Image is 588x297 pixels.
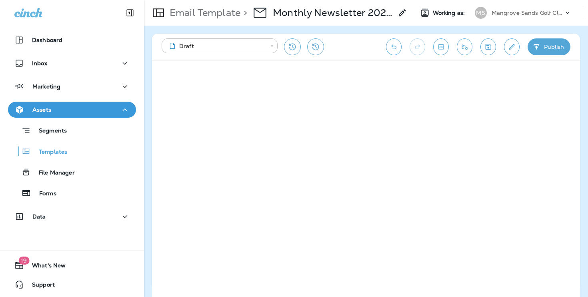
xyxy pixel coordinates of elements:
[386,38,402,55] button: Undo
[307,38,324,55] button: View Changelog
[240,7,247,19] p: >
[8,277,136,293] button: Support
[8,185,136,201] button: Forms
[166,7,240,19] p: Email Template
[24,281,55,291] span: Support
[31,190,56,198] p: Forms
[457,38,472,55] button: Send test email
[8,78,136,94] button: Marketing
[492,10,564,16] p: Mangrove Sands Golf Club
[8,257,136,273] button: 19What's New
[8,102,136,118] button: Assets
[273,7,393,19] p: Monthly Newsletter 2025 - August Copy
[32,106,51,113] p: Assets
[8,122,136,139] button: Segments
[31,148,67,156] p: Templates
[8,209,136,225] button: Data
[475,7,487,19] div: MS
[32,60,47,66] p: Inbox
[31,169,75,177] p: File Manager
[8,55,136,71] button: Inbox
[528,38,570,55] button: Publish
[32,83,60,90] p: Marketing
[167,42,265,50] div: Draft
[433,38,449,55] button: Toggle preview
[18,257,29,265] span: 19
[24,262,66,272] span: What's New
[8,143,136,160] button: Templates
[119,5,141,21] button: Collapse Sidebar
[504,38,520,55] button: Edit details
[8,164,136,181] button: File Manager
[32,213,46,220] p: Data
[32,37,62,43] p: Dashboard
[433,10,467,16] span: Working as:
[8,32,136,48] button: Dashboard
[480,38,496,55] button: Save
[31,127,67,135] p: Segments
[284,38,301,55] button: Restore from previous version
